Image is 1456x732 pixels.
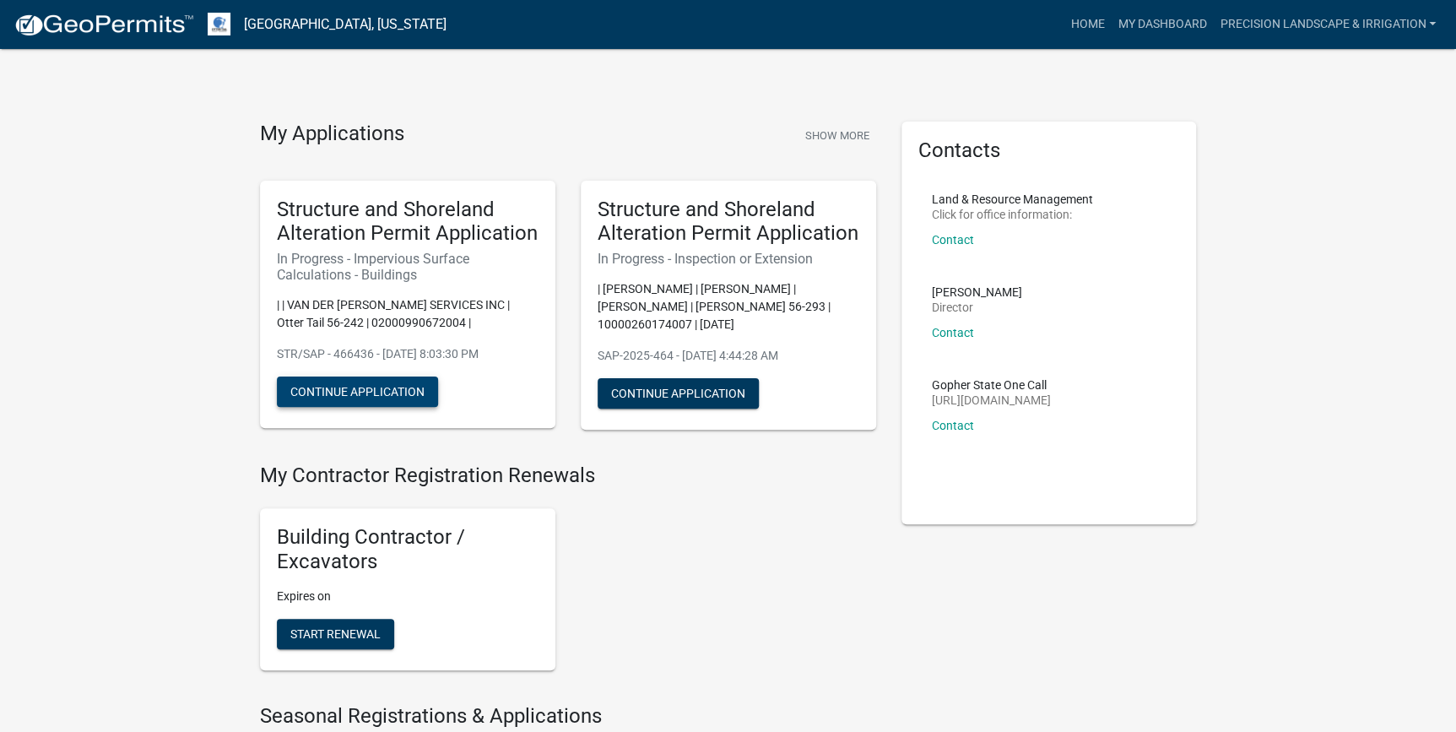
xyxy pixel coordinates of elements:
a: Contact [932,419,974,432]
p: Click for office information: [932,209,1093,220]
h6: In Progress - Impervious Surface Calculations - Buildings [277,251,539,283]
p: [PERSON_NAME] [932,286,1022,298]
p: | | VAN DER [PERSON_NAME] SERVICES INC | Otter Tail 56-242 | 02000990672004 | [277,296,539,332]
p: [URL][DOMAIN_NAME] [932,394,1051,406]
h6: In Progress - Inspection or Extension [598,251,859,267]
button: Start Renewal [277,619,394,649]
h5: Contacts [918,138,1180,163]
h5: Structure and Shoreland Alteration Permit Application [598,198,859,247]
h4: My Applications [260,122,404,147]
p: STR/SAP - 466436 - [DATE] 8:03:30 PM [277,345,539,363]
img: Otter Tail County, Minnesota [208,13,230,35]
p: | [PERSON_NAME] | [PERSON_NAME] | [PERSON_NAME] | [PERSON_NAME] 56-293 | 10000260174007 | [DATE] [598,280,859,333]
button: Continue Application [277,377,438,407]
p: Gopher State One Call [932,379,1051,391]
a: [GEOGRAPHIC_DATA], [US_STATE] [244,10,447,39]
button: Show More [798,122,876,149]
h4: My Contractor Registration Renewals [260,464,876,488]
h5: Building Contractor / Excavators [277,525,539,574]
span: Start Renewal [290,626,381,640]
a: Precision Landscape & Irrigation [1213,8,1442,41]
p: SAP-2025-464 - [DATE] 4:44:28 AM [598,347,859,365]
a: Home [1064,8,1111,41]
a: Contact [932,326,974,339]
p: Land & Resource Management [932,193,1093,205]
p: Director [932,301,1022,313]
button: Continue Application [598,378,759,409]
a: Contact [932,233,974,247]
h4: Seasonal Registrations & Applications [260,704,876,729]
a: My Dashboard [1111,8,1213,41]
p: Expires on [277,588,539,605]
h5: Structure and Shoreland Alteration Permit Application [277,198,539,247]
wm-registration-list-section: My Contractor Registration Renewals [260,464,876,683]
